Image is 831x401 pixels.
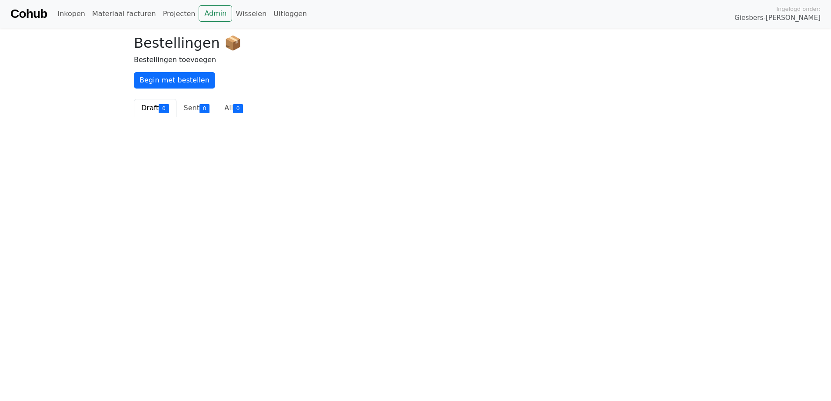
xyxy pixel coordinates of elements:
a: Projecten [160,5,199,23]
div: 0 [199,104,209,113]
a: Admin [199,5,232,22]
a: Uitloggen [270,5,310,23]
h2: Bestellingen 📦 [134,35,697,51]
a: Wisselen [232,5,270,23]
a: Begin met bestellen [134,72,215,89]
a: Draft0 [134,99,176,117]
div: 0 [233,104,243,113]
a: Materiaal facturen [89,5,160,23]
span: Giesbers-[PERSON_NAME] [735,13,821,23]
a: Cohub [10,3,47,24]
a: Inkopen [54,5,88,23]
p: Bestellingen toevoegen [134,55,697,65]
span: Ingelogd onder: [776,5,821,13]
a: All0 [217,99,250,117]
a: Sent0 [176,99,217,117]
div: 0 [159,104,169,113]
